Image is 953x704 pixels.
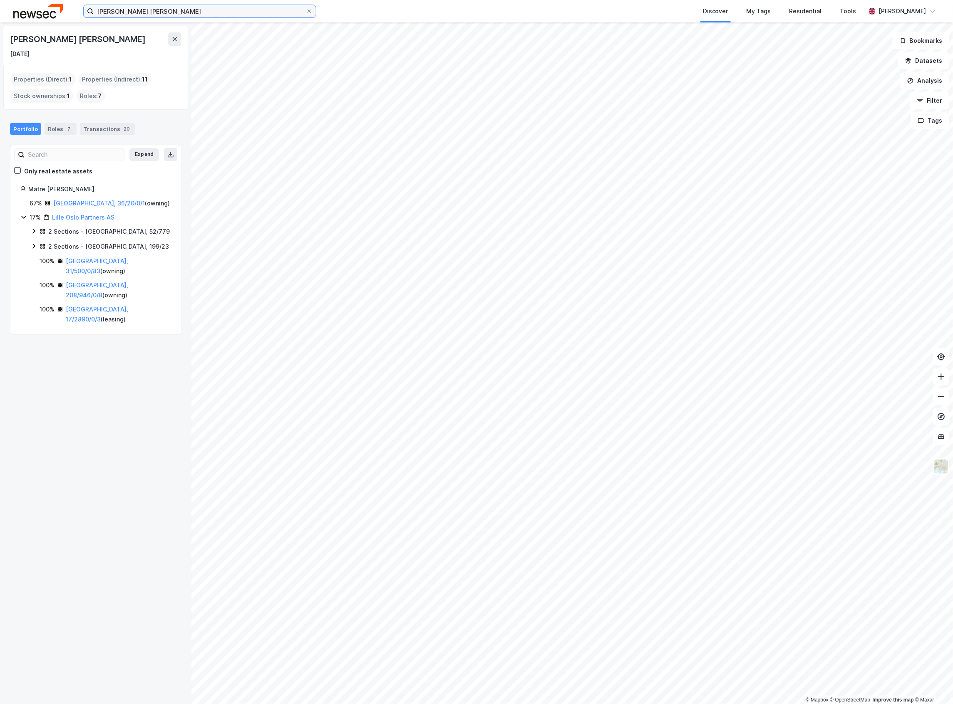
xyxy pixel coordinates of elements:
[893,32,950,49] button: Bookmarks
[122,125,132,133] div: 20
[66,256,171,276] div: ( owning )
[79,73,151,86] div: Properties (Indirect) :
[52,214,114,221] a: Lille Oslo Partners AS
[806,697,829,703] a: Mapbox
[10,73,75,86] div: Properties (Direct) :
[911,664,953,704] div: Kontrollprogram for chat
[10,32,147,46] div: [PERSON_NAME] [PERSON_NAME]
[66,282,128,299] a: [GEOGRAPHIC_DATA], 208/946/0/8
[911,112,950,129] button: Tags
[53,200,145,207] a: [GEOGRAPHIC_DATA], 36/20/0/1
[40,304,55,314] div: 100%
[66,306,128,323] a: [GEOGRAPHIC_DATA], 17/2890/0/3
[747,6,771,16] div: My Tags
[30,198,42,208] div: 67%
[28,184,171,194] div: Matre [PERSON_NAME]
[13,4,63,18] img: newsec-logo.f6e21ccffca1b3a03d2d.png
[48,242,169,252] div: 2 Sections - [GEOGRAPHIC_DATA], 199/23
[910,92,950,109] button: Filter
[53,198,170,208] div: ( owning )
[830,697,871,703] a: OpenStreetMap
[898,52,950,69] button: Datasets
[933,459,949,474] img: Z
[66,257,128,274] a: [GEOGRAPHIC_DATA], 31/500/0/83
[25,148,124,161] input: Search
[69,74,72,84] span: 1
[10,123,41,135] div: Portfolio
[40,280,55,290] div: 100%
[10,49,30,59] div: [DATE]
[45,123,77,135] div: Roles
[48,227,170,237] div: 2 Sections - [GEOGRAPHIC_DATA], 52/779
[10,89,73,103] div: Stock ownerships :
[789,6,822,16] div: Residential
[129,148,159,161] button: Expand
[703,6,728,16] div: Discover
[879,6,926,16] div: [PERSON_NAME]
[98,91,102,101] span: 7
[67,91,70,101] span: 1
[30,212,41,222] div: 17%
[142,74,148,84] span: 11
[66,280,171,300] div: ( owning )
[65,125,73,133] div: 7
[80,123,135,135] div: Transactions
[66,304,171,324] div: ( leasing )
[840,6,856,16] div: Tools
[24,166,92,176] div: Only real estate assets
[900,72,950,89] button: Analysis
[40,256,55,266] div: 100%
[911,664,953,704] iframe: Chat Widget
[77,89,105,103] div: Roles :
[873,697,914,703] a: Improve this map
[94,5,306,17] input: Search by address, cadastre, landlords, tenants or people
